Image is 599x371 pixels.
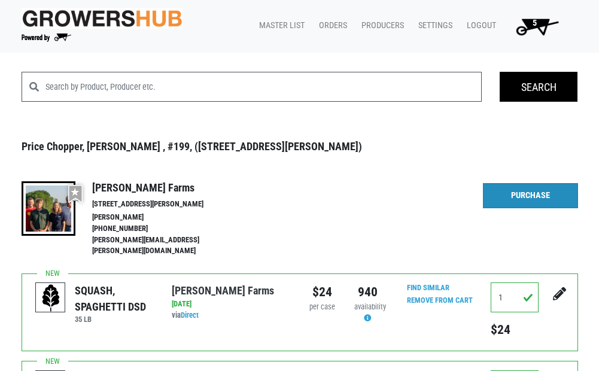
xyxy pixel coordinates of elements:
a: Orders [309,14,352,37]
a: Purchase [483,183,577,208]
a: Producers [352,14,409,37]
img: Cart [510,14,564,38]
a: 5 [501,14,568,38]
a: Direct [181,311,199,320]
li: [PERSON_NAME][EMAIL_ADDRESS][PERSON_NAME][DOMAIN_NAME] [92,235,246,257]
img: original-fc7597fdc6adbb9d0e2ae620e786d1a2.jpg [22,8,183,29]
img: thumbnail-8a08f3346781c529aa742b86dead986c.jpg [22,181,76,236]
a: [PERSON_NAME] Farms [172,284,274,297]
h6: 35 LB [75,315,154,324]
span: availability [354,302,386,311]
img: Powered by Big Wheelbarrow [22,34,71,42]
a: Find Similar [407,283,449,292]
input: Search [500,72,577,102]
a: Logout [457,14,501,37]
h4: [PERSON_NAME] Farms [92,181,246,194]
h3: Price Chopper, [PERSON_NAME] , #199, ([STREET_ADDRESS][PERSON_NAME]) [22,140,578,153]
input: Remove From Cart [400,294,480,308]
input: Qty [491,282,539,312]
h5: $24 [491,322,539,337]
div: SQUASH, SPAGHETTI DSD [75,282,154,315]
div: per case [309,302,336,313]
span: 5 [533,18,537,28]
li: [STREET_ADDRESS][PERSON_NAME] [92,199,246,210]
img: placeholder-variety-43d6402dacf2d531de610a020419775a.svg [36,283,66,313]
div: 940 [354,282,382,302]
div: via [172,310,290,321]
a: Settings [409,14,457,37]
div: [DATE] [172,299,290,310]
a: Master List [250,14,309,37]
input: Search by Product, Producer etc. [45,72,482,102]
div: $24 [309,282,336,302]
li: [PHONE_NUMBER] [92,223,246,235]
li: [PERSON_NAME] [92,212,246,223]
